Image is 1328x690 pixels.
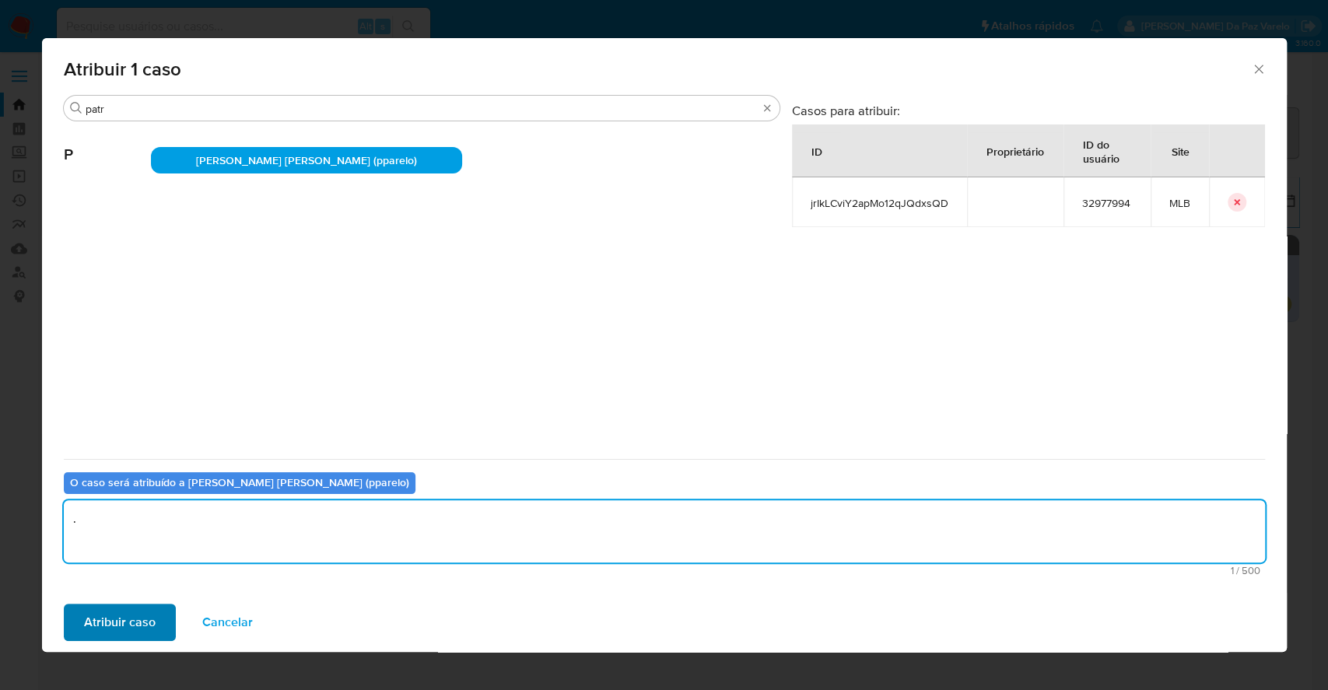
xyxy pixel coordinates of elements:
button: Borrar [761,102,773,114]
div: Proprietário [968,132,1063,170]
span: Atribuir 1 caso [64,60,1252,79]
b: O caso será atribuído a [PERSON_NAME] [PERSON_NAME] (pparelo) [70,475,409,490]
div: Site [1153,132,1208,170]
span: Cancelar [202,605,253,639]
div: assign-modal [42,38,1287,652]
span: P [64,122,151,164]
span: 32977994 [1082,196,1132,210]
h3: Casos para atribuir: [792,103,1265,118]
span: Atribuir caso [84,605,156,639]
textarea: . [64,500,1265,562]
span: MLB [1169,196,1190,210]
button: Cancelar [182,604,273,641]
span: [PERSON_NAME] [PERSON_NAME] (pparelo) [196,152,417,168]
input: Analista de pesquisa [86,102,758,116]
span: Máximo 500 caracteres [68,566,1260,576]
div: ID [793,132,841,170]
span: jrIkLCviY2apMo12qJQdxsQD [811,196,948,210]
button: icon-button [1228,193,1246,212]
button: Fechar a janela [1251,61,1265,75]
button: Atribuir caso [64,604,176,641]
button: Buscar [70,102,82,114]
div: ID do usuário [1064,125,1150,177]
div: [PERSON_NAME] [PERSON_NAME] (pparelo) [151,147,462,173]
